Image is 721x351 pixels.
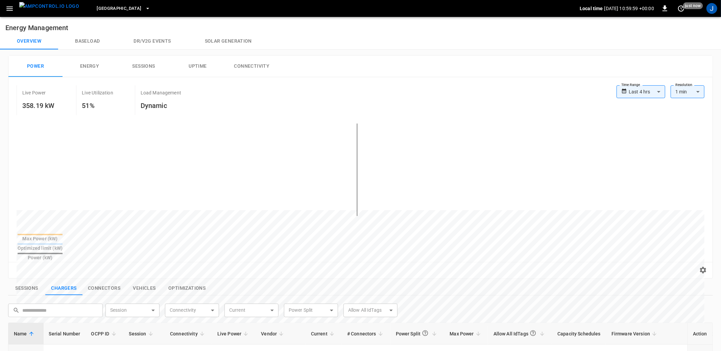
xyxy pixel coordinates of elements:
[261,330,286,338] span: Vendor
[117,33,188,49] button: Dr/V2G events
[580,5,603,12] p: Local time
[170,330,207,338] span: Connectivity
[552,323,606,345] th: Capacity Schedules
[494,327,547,340] span: Allow All IdTags
[188,33,269,49] button: Solar generation
[8,56,63,77] button: Power
[621,82,640,88] label: Time Range
[604,5,654,12] p: [DATE] 10:59:59 +00:00
[141,100,181,111] h6: Dynamic
[687,323,713,345] th: Action
[706,3,717,14] div: profile-icon
[82,100,113,111] h6: 51%
[171,56,225,77] button: Uptime
[63,56,117,77] button: Energy
[126,281,163,295] button: show latest vehicles
[45,281,82,295] button: show latest charge points
[671,85,704,98] div: 1 min
[22,100,54,111] h6: 358.19 kW
[8,281,45,295] button: show latest sessions
[675,82,692,88] label: Resolution
[97,5,141,13] span: [GEOGRAPHIC_DATA]
[82,89,113,96] p: Live Utilization
[82,281,126,295] button: show latest connectors
[629,85,665,98] div: Last 4 hrs
[311,330,336,338] span: Current
[44,323,86,345] th: Serial Number
[683,2,703,9] span: just now
[217,330,250,338] span: Live Power
[225,56,279,77] button: Connectivity
[141,89,181,96] p: Load Management
[129,330,155,338] span: Session
[94,2,153,15] button: [GEOGRAPHIC_DATA]
[19,2,79,10] img: ampcontrol.io logo
[347,330,385,338] span: # Connectors
[396,327,439,340] span: Power Split
[22,89,46,96] p: Live Power
[450,330,482,338] span: Max Power
[163,281,211,295] button: show latest optimizations
[58,33,117,49] button: Baseload
[117,56,171,77] button: Sessions
[14,330,36,338] span: Name
[611,330,659,338] span: Firmware Version
[91,330,118,338] span: OCPP ID
[676,3,687,14] button: set refresh interval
